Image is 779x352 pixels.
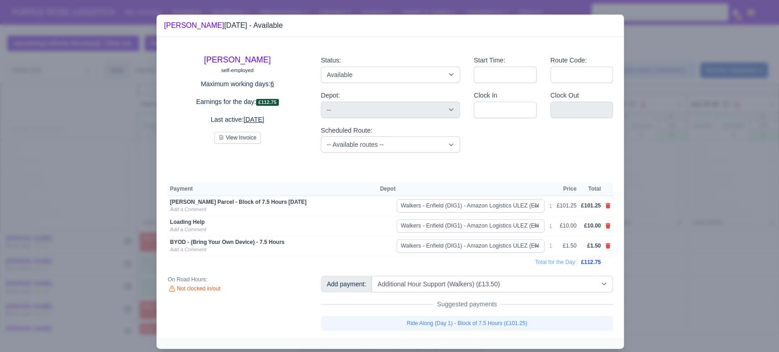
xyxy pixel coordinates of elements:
[587,243,601,249] span: £1.50
[474,90,497,101] label: Clock In
[164,21,224,29] a: [PERSON_NAME]
[474,55,505,66] label: Start Time:
[170,207,206,212] a: Add a Comment
[321,125,372,136] label: Scheduled Route:
[271,80,274,88] u: 6
[256,99,279,106] span: £112.75
[170,218,375,226] div: Loading Help
[584,223,601,229] span: £10.00
[244,116,264,123] u: [DATE]
[170,238,375,246] div: BYOD - (Bring Your Own Device) - 7.5 Hours
[167,182,377,196] th: Payment
[170,198,375,206] div: [PERSON_NAME] Parcel - Block of 7.5 Hours [DATE]
[167,114,307,125] p: Last active:
[377,182,547,196] th: Depot
[554,236,579,256] td: £1.50
[214,132,261,144] button: View Invoice
[167,276,307,283] div: On Road Hours:
[549,242,552,249] div: 1
[321,276,372,292] div: Add payment:
[549,223,552,230] div: 1
[164,20,282,31] div: [DATE] - Available
[550,55,587,66] label: Route Code:
[579,182,603,196] th: Total
[433,300,501,309] span: Suggested payments
[167,97,307,107] p: Earnings for the day:
[554,216,579,236] td: £10.00
[581,202,601,209] span: £101.25
[321,55,341,66] label: Status:
[321,316,613,331] a: Ride Along (Day 1) - Block of 7.5 Hours (£101.25)
[535,259,576,265] span: Total for the Day:
[581,259,601,265] span: £112.75
[549,202,552,210] div: 1
[204,55,271,64] a: [PERSON_NAME]
[554,182,579,196] th: Price
[321,90,340,101] label: Depot:
[550,90,579,101] label: Clock Out
[167,79,307,89] p: Maximum working days:
[733,308,779,352] iframe: Chat Widget
[170,227,206,232] a: Add a Comment
[221,67,254,73] small: self-employed
[554,196,579,216] td: £101.25
[170,247,206,252] a: Add a Comment
[167,285,307,293] div: Not clocked in/out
